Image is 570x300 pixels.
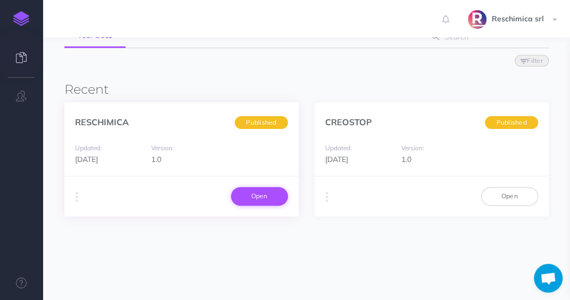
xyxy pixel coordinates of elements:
[75,117,129,127] a: RESCHIMICA
[64,83,549,96] h3: Recent
[468,10,486,29] img: SYa4djqk1Oq5LKxmPekz2tk21Z5wK9RqXEiubV6a.png
[13,11,29,26] img: logo-mark.svg
[151,155,161,164] span: 1.0
[326,190,328,205] i: More actions
[486,14,549,23] span: Reschimica srl
[325,117,372,127] a: CREOSTOP
[534,264,563,293] a: Aprire la chat
[76,190,78,205] i: More actions
[481,187,538,205] a: Open
[515,55,549,67] button: Filter
[325,144,352,152] small: Updated:
[231,187,288,205] a: Open
[151,144,174,152] small: Version:
[401,144,424,152] small: Version:
[75,144,102,152] small: Updated:
[401,155,411,164] span: 1.0
[325,155,348,164] span: [DATE]
[75,155,98,164] span: [DATE]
